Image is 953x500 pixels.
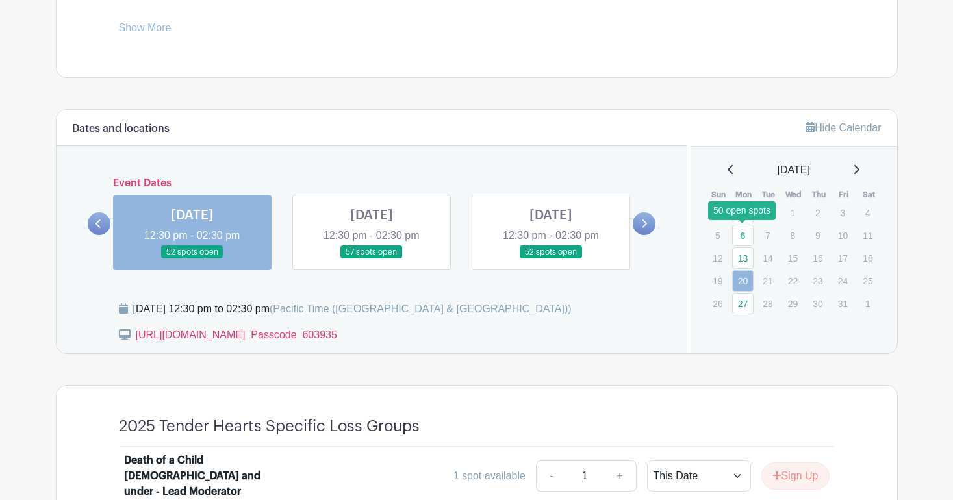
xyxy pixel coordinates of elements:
[732,270,754,292] a: 20
[807,203,828,223] p: 2
[807,248,828,268] p: 16
[604,460,636,492] a: +
[119,417,420,436] h4: 2025 Tender Hearts Specific Loss Groups
[707,294,728,314] p: 26
[832,188,857,201] th: Fri
[732,293,754,314] a: 27
[857,203,878,223] p: 4
[536,460,566,492] a: -
[732,225,754,246] a: 6
[782,248,804,268] p: 15
[832,248,854,268] p: 17
[807,294,828,314] p: 30
[857,294,878,314] p: 1
[856,188,882,201] th: Sat
[806,188,832,201] th: Thu
[782,225,804,245] p: 8
[707,248,728,268] p: 12
[806,122,881,133] a: Hide Calendar
[707,271,728,291] p: 19
[707,203,728,223] p: 28
[857,271,878,291] p: 25
[761,462,830,490] button: Sign Up
[270,303,572,314] span: (Pacific Time ([GEOGRAPHIC_DATA] & [GEOGRAPHIC_DATA]))
[731,188,757,201] th: Mon
[832,203,854,223] p: 3
[756,188,781,201] th: Tue
[453,468,526,484] div: 1 spot available
[781,188,807,201] th: Wed
[757,271,778,291] p: 21
[857,225,878,245] p: 11
[857,248,878,268] p: 18
[782,203,804,223] p: 1
[832,271,854,291] p: 24
[807,271,828,291] p: 23
[782,294,804,314] p: 29
[72,123,170,135] h6: Dates and locations
[807,225,828,245] p: 9
[832,294,854,314] p: 31
[706,188,731,201] th: Sun
[133,301,572,317] div: [DATE] 12:30 pm to 02:30 pm
[110,177,633,190] h6: Event Dates
[782,271,804,291] p: 22
[832,225,854,245] p: 10
[757,294,778,314] p: 28
[708,201,776,220] div: 50 open spots
[778,162,810,178] span: [DATE]
[136,329,337,340] a: [URL][DOMAIN_NAME] Passcode 603935
[124,453,285,499] div: Death of a Child [DEMOGRAPHIC_DATA] and under - Lead Moderator
[732,247,754,269] a: 13
[757,225,778,245] p: 7
[119,4,229,15] a: [URL][DOMAIN_NAME]
[707,225,728,245] p: 5
[757,248,778,268] p: 14
[119,22,172,38] a: Show More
